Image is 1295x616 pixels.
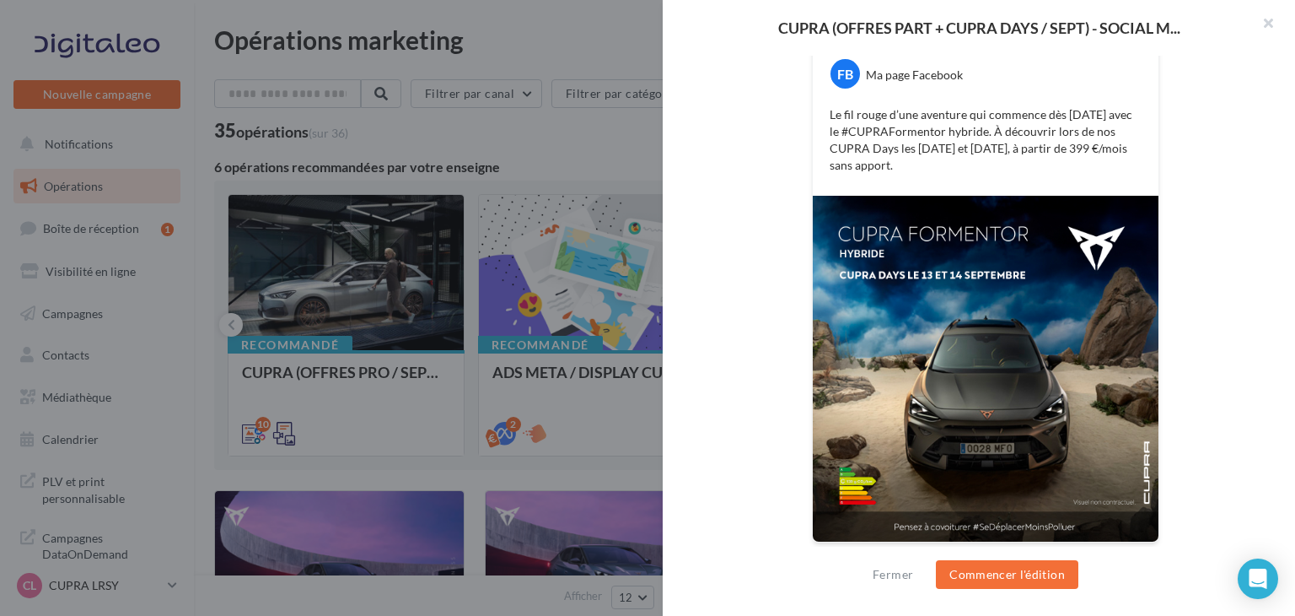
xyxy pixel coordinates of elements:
p: Le fil rouge d’une aventure qui commence dès [DATE] avec le #CUPRAFormentor hybride. À découvrir ... [830,106,1142,174]
span: CUPRA (OFFRES PART + CUPRA DAYS / SEPT) - SOCIAL M... [778,20,1180,35]
button: Commencer l'édition [936,560,1078,589]
div: FB [830,59,860,89]
div: Ma page Facebook [866,67,963,84]
div: La prévisualisation est non-contractuelle [812,543,1159,565]
button: Fermer [866,565,920,585]
div: Open Intercom Messenger [1238,559,1278,599]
